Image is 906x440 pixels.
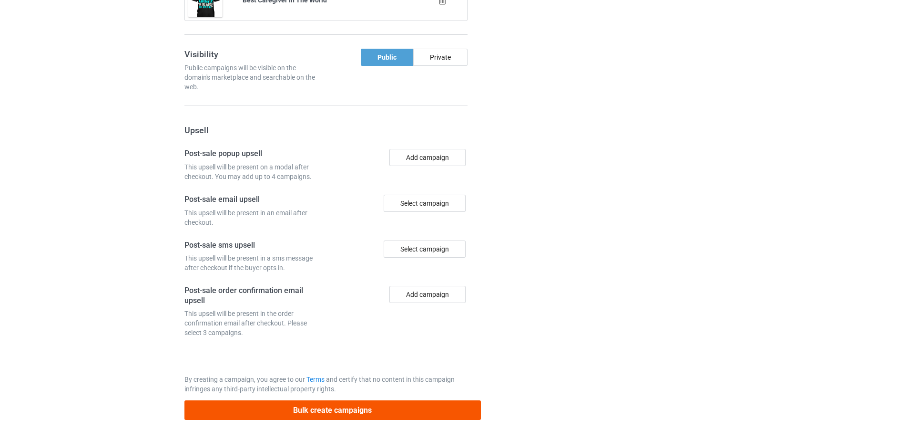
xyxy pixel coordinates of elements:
[389,149,466,166] button: Add campaign
[384,195,466,212] div: Select campaign
[184,309,323,337] div: This upsell will be present in the order confirmation email after checkout. Please select 3 campa...
[361,49,413,66] div: Public
[184,125,468,136] h3: Upsell
[184,286,323,305] h4: Post-sale order confirmation email upsell
[184,208,323,227] div: This upsell will be present in an email after checkout.
[384,241,466,258] div: Select campaign
[389,286,466,303] button: Add campaign
[184,63,323,92] div: Public campaigns will be visible on the domain's marketplace and searchable on the web.
[184,149,323,159] h4: Post-sale popup upsell
[184,253,323,272] div: This upsell will be present in a sms message after checkout if the buyer opts in.
[184,241,323,251] h4: Post-sale sms upsell
[413,49,468,66] div: Private
[306,376,325,383] a: Terms
[184,162,323,181] div: This upsell will be present on a modal after checkout. You may add up to 4 campaigns.
[184,375,468,394] p: By creating a campaign, you agree to our and certify that no content in this campaign infringes a...
[184,195,323,205] h4: Post-sale email upsell
[184,400,481,420] button: Bulk create campaigns
[184,49,323,60] h3: Visibility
